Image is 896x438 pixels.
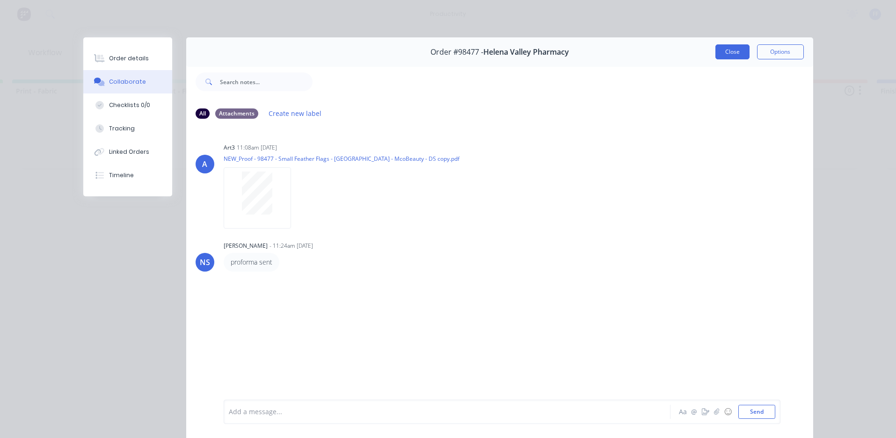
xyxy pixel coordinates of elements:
[231,258,272,267] p: proforma sent
[689,406,700,417] button: @
[109,78,146,86] div: Collaborate
[264,107,327,120] button: Create new label
[109,171,134,180] div: Timeline
[83,117,172,140] button: Tracking
[237,144,277,152] div: 11:08am [DATE]
[109,54,149,63] div: Order details
[224,144,235,152] div: art3
[83,47,172,70] button: Order details
[270,242,313,250] div: - 11:24am [DATE]
[677,406,689,417] button: Aa
[83,140,172,164] button: Linked Orders
[215,108,258,119] div: Attachments
[430,48,483,57] span: Order #98477 -
[738,405,775,419] button: Send
[757,44,804,59] button: Options
[200,257,210,268] div: NS
[109,124,135,133] div: Tracking
[722,406,734,417] button: ☺
[715,44,750,59] button: Close
[202,158,207,170] div: A
[224,155,459,163] p: NEW_Proof - 98477 - Small Feather Flags - [GEOGRAPHIC_DATA] - McoBeauty - DS copy.pdf
[109,148,149,156] div: Linked Orders
[196,108,210,119] div: All
[83,93,172,117] button: Checklists 0/0
[83,164,172,187] button: Timeline
[220,72,313,91] input: Search notes...
[483,48,569,57] span: Helena Valley Pharmacy
[83,70,172,93] button: Collaborate
[224,242,268,250] div: [PERSON_NAME]
[109,101,150,109] div: Checklists 0/0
